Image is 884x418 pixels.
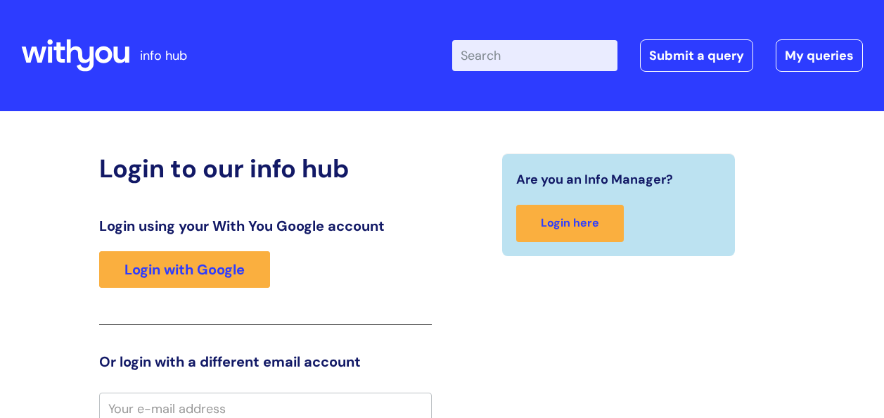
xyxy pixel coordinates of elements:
h2: Login to our info hub [99,153,432,184]
a: Login here [516,205,624,242]
a: Submit a query [640,39,753,72]
p: info hub [140,44,187,67]
h3: Or login with a different email account [99,353,432,370]
input: Search [452,40,617,71]
span: Are you an Info Manager? [516,168,673,191]
a: My queries [776,39,863,72]
a: Login with Google [99,251,270,288]
h3: Login using your With You Google account [99,217,432,234]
